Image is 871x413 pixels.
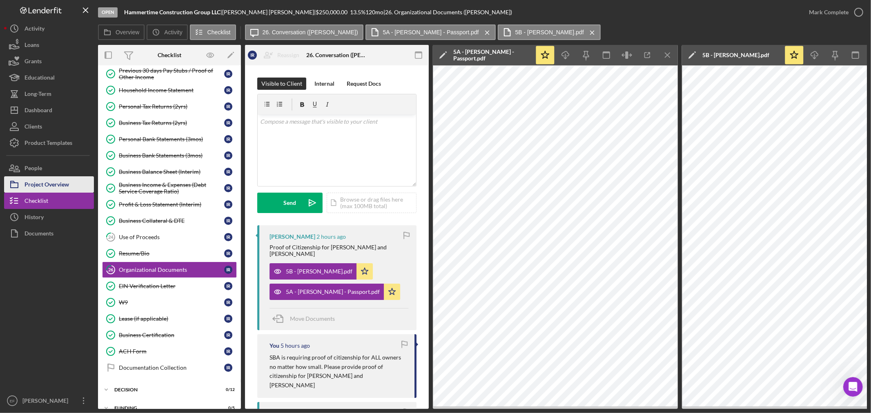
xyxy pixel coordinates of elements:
div: $250,000.00 [316,9,350,16]
div: I R [224,315,232,323]
button: Emoji picker [13,267,19,274]
div: I R [224,184,232,192]
div: Close [143,3,158,18]
div: Yes, please let me know if they are still having issues. Thank you![PERSON_NAME] • 2h ago [7,231,134,256]
div: Project Overview [25,176,69,195]
button: EF[PERSON_NAME] [4,393,94,409]
a: Resume/BioIR [102,245,237,262]
div: Send [284,193,296,213]
div: Internal [314,78,334,90]
button: Checklist [190,24,236,40]
div: 5A - [PERSON_NAME] - Passport.pdf [286,289,380,295]
button: 5A - [PERSON_NAME] - Passport.pdf [365,24,496,40]
iframe: Intercom live chat [843,377,863,397]
button: Internal [310,78,339,90]
div: 120 mo [365,9,383,16]
div: Resume/Bio [119,250,224,257]
div: I R [224,233,232,241]
text: EF [10,399,15,403]
img: Profile image for Christina [23,4,36,18]
div: I R [224,347,232,355]
div: | [124,9,222,16]
div: Erika says… [7,184,157,217]
div: Checklist [25,193,48,211]
button: Visible to Client [257,78,306,90]
button: 5B - [PERSON_NAME].pdf [498,24,601,40]
b: Hammertime Construction Group LLC [124,9,221,16]
button: Dashboard [4,102,94,118]
button: Activity [4,20,94,37]
tspan: 26 [108,267,114,272]
button: 5B - [PERSON_NAME].pdf [270,263,373,280]
div: Business Certification [119,332,224,338]
div: his DOB is [DEMOGRAPHIC_DATA] [48,85,157,103]
div: Documentation Collection [119,364,224,371]
div: 5B - [PERSON_NAME].pdf [286,268,352,275]
a: Product Templates [4,135,94,151]
div: Personal Bank Statements (3mos) [119,136,224,142]
div: Christina says… [7,110,157,144]
div: 13.5 % [350,9,365,16]
div: Nevertheless, I edited the form in our back end. Can you please try again? and sorry for the inco... [7,144,134,178]
span: Move Documents [290,315,335,322]
button: Project Overview [4,176,94,193]
div: I R [224,298,232,306]
div: 5A - [PERSON_NAME] - Passport.pdf [453,49,531,62]
button: 26. Conversation ([PERSON_NAME]) [245,24,363,40]
div: ACH Form [119,348,224,355]
a: Profit & Loss Statement (Interim)IR [102,196,237,213]
textarea: Message… [7,250,156,264]
a: Business Tax Returns (2yrs)IR [102,115,237,131]
div: Co borrower for Gather up cannot submit credit authorization as his DOB is coming up before [DEMO... [36,13,150,45]
button: Loans [4,37,94,53]
div: EIN Verification Letter [119,283,224,289]
div: Open [98,7,118,18]
button: Send [257,193,323,213]
button: Documents [4,225,94,242]
tspan: 24 [108,234,114,240]
a: Business CertificationIR [102,327,237,343]
div: Visible to Client [261,78,302,90]
button: Request Docs [343,78,385,90]
div: I R [224,168,232,176]
div: I R [224,151,232,160]
button: go back [5,3,21,19]
button: Checklist [4,193,94,209]
div: Yes, please let me know if they are still having issues. Thank you! [13,235,127,251]
div: [PERSON_NAME] [PERSON_NAME] | [222,9,316,16]
div: Lease (if applicable) [119,315,224,322]
a: Documentation CollectionIR [102,360,237,376]
p: SBA is requiring proof of citizenship for ALL owners no matter how small. Please provide proof of... [270,353,406,390]
a: Business Balance Sheet (Interim)IR [102,164,237,180]
a: Business Bank Statements (3mos)IR [102,147,237,164]
div: Erika says… [7,8,157,51]
button: 5A - [PERSON_NAME] - Passport.pdf [270,284,400,300]
div: Select a date after [[DATE]] and before [[DATE]] [36,56,150,80]
div: I R [224,86,232,94]
a: People [4,160,94,176]
div: Checklist [158,52,181,58]
div: I R [224,249,232,258]
div: Business Collateral & DTE [119,218,224,224]
button: Activity [147,24,187,40]
div: I R [224,102,232,111]
div: I R [224,364,232,372]
div: Profit & Loss Statement (Interim) [119,201,224,208]
div: Erika says… [7,85,157,110]
div: his DOB is [DEMOGRAPHIC_DATA] [54,90,150,98]
div: Request Docs [347,78,381,90]
div: Use of Proceeds [119,234,224,240]
button: Move Documents [270,309,343,329]
div: Mark Complete [809,4,849,20]
div: Personal Tax Returns (2yrs) [119,103,224,110]
div: Erika says… [7,51,157,86]
label: Checklist [207,29,231,36]
a: History [4,209,94,225]
div: Grants [25,53,42,71]
div: I R [224,135,232,143]
div: 26. Conversation ([PERSON_NAME]) [306,52,368,58]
